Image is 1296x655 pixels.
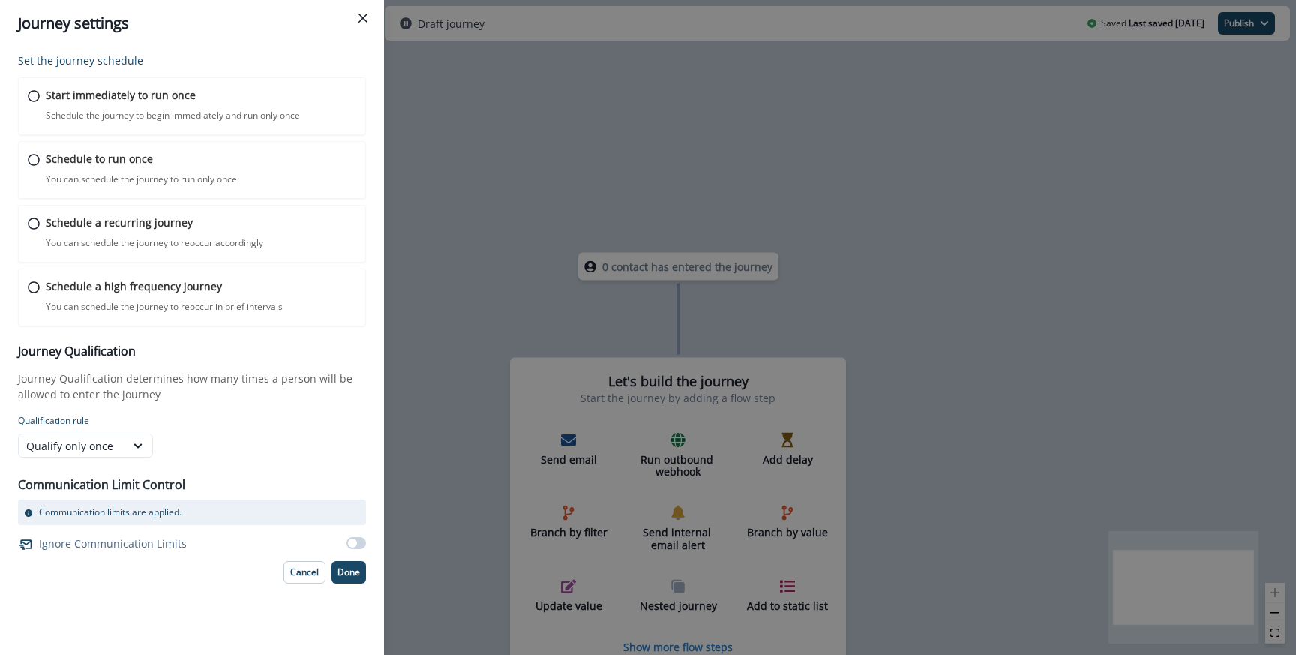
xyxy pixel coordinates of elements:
[46,109,300,122] p: Schedule the journey to begin immediately and run only once
[351,6,375,30] button: Close
[46,236,263,250] p: You can schedule the journey to reoccur accordingly
[18,371,366,402] p: Journey Qualification determines how many times a person will be allowed to enter the journey
[46,300,283,314] p: You can schedule the journey to reoccur in brief intervals
[18,53,366,68] p: Set the journey schedule
[46,173,237,186] p: You can schedule the journey to run only once
[46,215,193,230] p: Schedule a recurring journey
[46,278,222,294] p: Schedule a high frequency journey
[290,567,319,578] p: Cancel
[46,151,153,167] p: Schedule to run once
[331,561,366,584] button: Done
[46,87,196,103] p: Start immediately to run once
[337,567,360,578] p: Done
[18,344,366,359] h3: Journey Qualification
[18,476,185,494] p: Communication Limit Control
[18,12,366,35] div: Journey settings
[39,536,187,551] p: Ignore Communication Limits
[283,561,325,584] button: Cancel
[39,506,181,519] p: Communication limits are applied.
[26,438,118,454] div: Qualify only once
[18,414,366,428] p: Qualification rule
